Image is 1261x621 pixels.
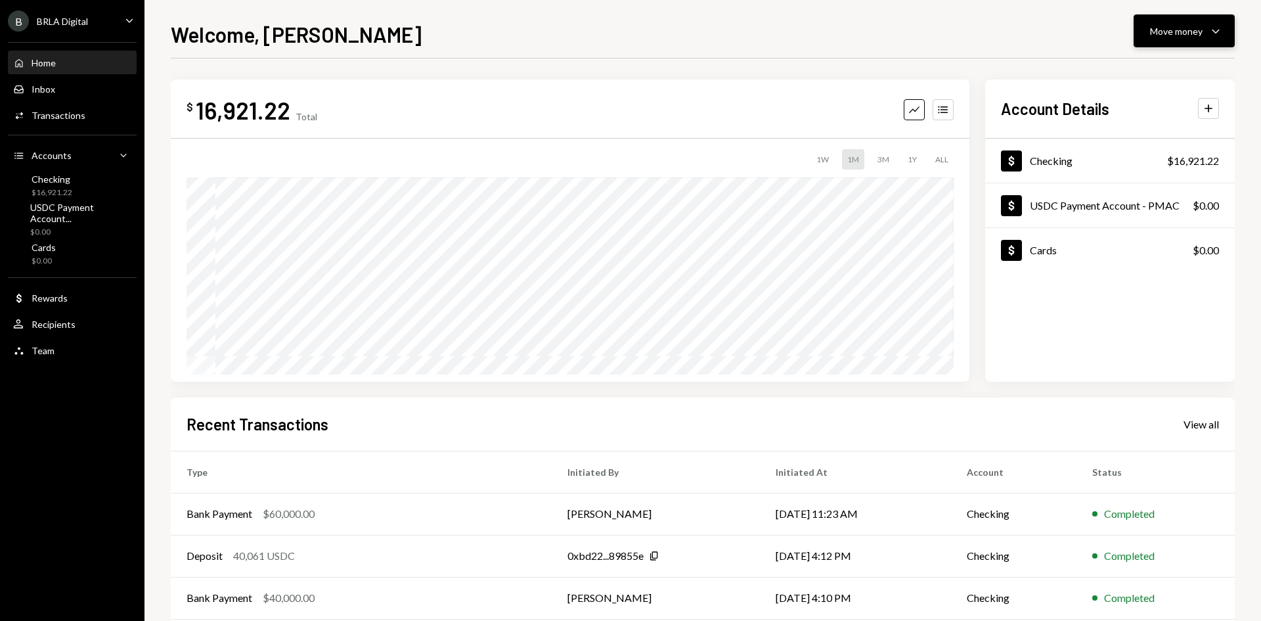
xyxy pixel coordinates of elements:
[233,548,295,564] div: 40,061 USDC
[8,143,137,167] a: Accounts
[1076,451,1235,493] th: Status
[196,95,290,125] div: 16,921.22
[1030,244,1057,256] div: Cards
[32,150,72,161] div: Accounts
[187,590,252,606] div: Bank Payment
[552,451,760,493] th: Initiated By
[32,110,85,121] div: Transactions
[760,535,952,577] td: [DATE] 4:12 PM
[567,548,644,564] div: 0xbd22...89855e
[985,139,1235,183] a: Checking$16,921.22
[760,451,952,493] th: Initiated At
[1030,199,1180,212] div: USDC Payment Account - PMAC
[1184,418,1219,431] div: View all
[1104,506,1155,522] div: Completed
[1001,98,1109,120] h2: Account Details
[171,451,552,493] th: Type
[872,149,895,170] div: 3M
[32,292,68,304] div: Rewards
[187,413,328,435] h2: Recent Transactions
[8,11,29,32] div: B
[930,149,954,170] div: ALL
[32,57,56,68] div: Home
[552,577,760,619] td: [PERSON_NAME]
[37,16,88,27] div: BRLA Digital
[902,149,922,170] div: 1Y
[552,493,760,535] td: [PERSON_NAME]
[8,238,137,269] a: Cards$0.00
[8,312,137,336] a: Recipients
[32,319,76,330] div: Recipients
[951,451,1076,493] th: Account
[30,202,131,224] div: USDC Payment Account...
[263,506,315,522] div: $60,000.00
[985,228,1235,272] a: Cards$0.00
[171,21,422,47] h1: Welcome, [PERSON_NAME]
[1167,153,1219,169] div: $16,921.22
[8,204,137,235] a: USDC Payment Account...$0.00
[1104,548,1155,564] div: Completed
[30,227,131,238] div: $0.00
[760,577,952,619] td: [DATE] 4:10 PM
[263,590,315,606] div: $40,000.00
[1030,154,1073,167] div: Checking
[1193,198,1219,214] div: $0.00
[760,493,952,535] td: [DATE] 11:23 AM
[1193,242,1219,258] div: $0.00
[1104,590,1155,606] div: Completed
[842,149,864,170] div: 1M
[985,183,1235,227] a: USDC Payment Account - PMAC$0.00
[8,77,137,101] a: Inbox
[951,535,1076,577] td: Checking
[187,548,223,564] div: Deposit
[8,170,137,201] a: Checking$16,921.22
[1184,417,1219,431] a: View all
[296,111,317,122] div: Total
[32,83,55,95] div: Inbox
[8,51,137,74] a: Home
[8,338,137,362] a: Team
[811,149,834,170] div: 1W
[1134,14,1235,47] button: Move money
[187,101,193,114] div: $
[32,345,55,356] div: Team
[32,187,72,198] div: $16,921.22
[187,506,252,522] div: Bank Payment
[32,256,56,267] div: $0.00
[8,286,137,310] a: Rewards
[951,577,1076,619] td: Checking
[32,173,72,185] div: Checking
[951,493,1076,535] td: Checking
[1150,24,1203,38] div: Move money
[32,242,56,253] div: Cards
[8,103,137,127] a: Transactions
